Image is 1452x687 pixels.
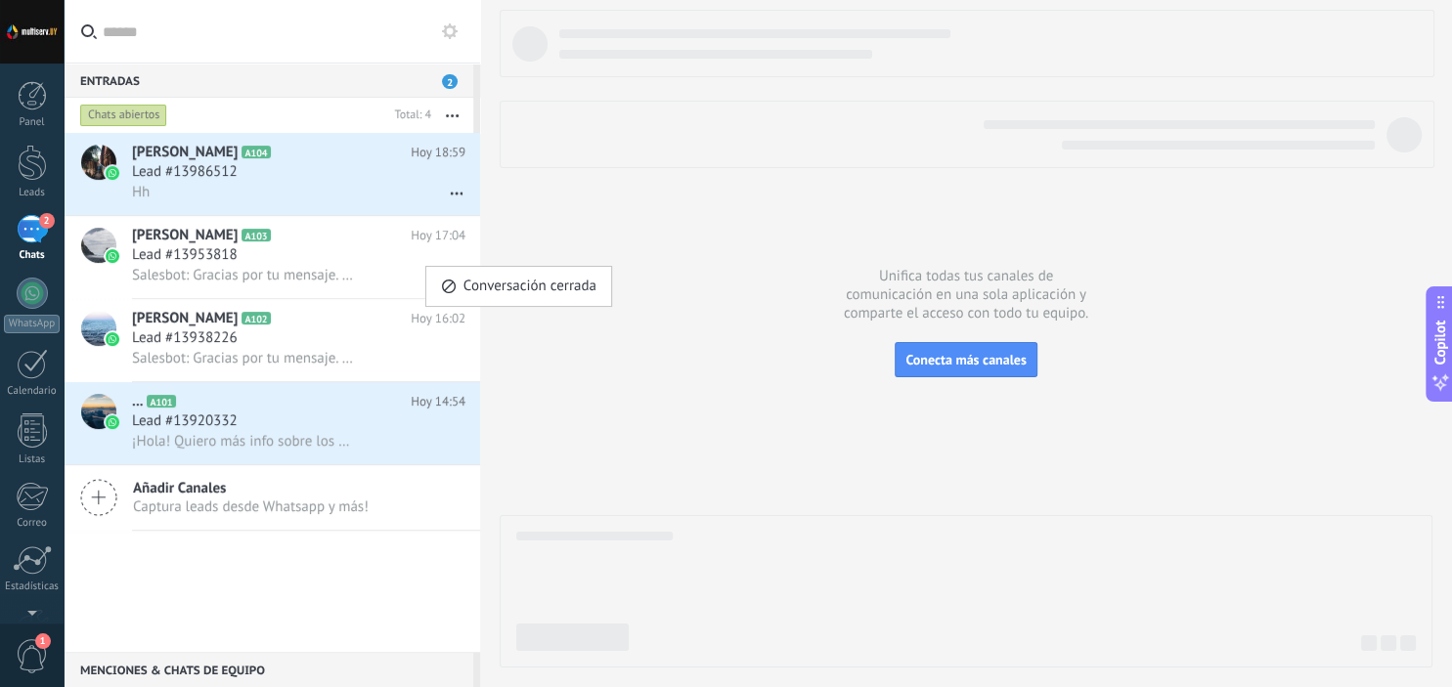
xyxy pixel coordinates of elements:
div: Panel [4,116,61,129]
span: 1 [35,633,51,649]
div: Leads [4,187,61,199]
div: Listas [4,453,61,466]
span: 2 [39,213,55,229]
div: Correo [4,517,61,530]
span: Copilot [1430,320,1450,365]
div: Chats [4,249,61,262]
div: Estadísticas [4,580,61,593]
div: Calendario [4,385,61,398]
span: Conversación cerrada [463,267,596,306]
div: WhatsApp [4,315,60,333]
